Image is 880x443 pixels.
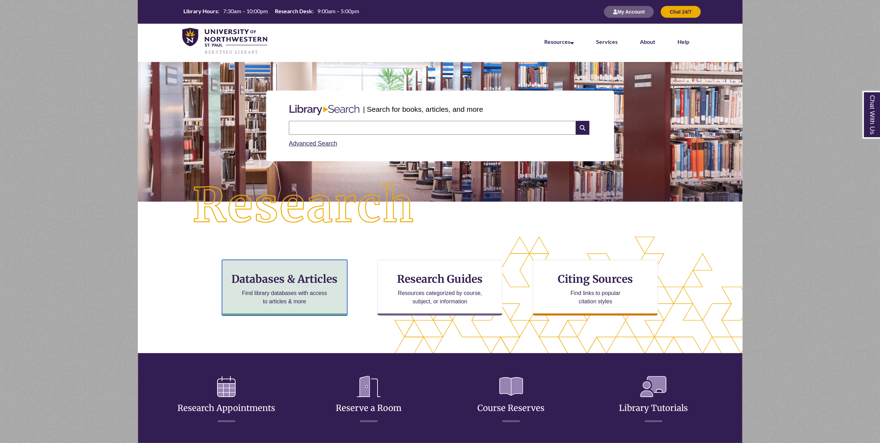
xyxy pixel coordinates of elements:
a: My Account [604,9,654,15]
a: Research Guides Resources categorized by course, subject, or information [377,260,502,316]
p: Find library databases with access to articles & more [239,289,330,306]
img: UNWSP Library Logo [182,28,268,55]
a: Services [596,38,618,45]
a: Course Reserves [478,386,545,413]
p: | Search for books, articles, and more [363,104,483,115]
a: Hours Today [181,7,362,17]
a: Advanced Search [289,140,337,147]
a: Reserve a Room [336,386,402,413]
a: About [640,38,656,45]
a: Library Tutorials [619,386,688,413]
table: Hours Today [181,7,362,16]
p: Resources categorized by course, subject, or information [395,289,485,306]
h3: Research Guides [383,272,497,286]
button: Chat 24/7 [661,6,700,18]
a: Help [678,38,690,45]
p: Find links to popular citation styles [562,289,629,306]
a: Research Appointments [178,386,276,413]
th: Library Hours: [181,7,220,15]
a: Databases & Articles Find library databases with access to articles & more [222,260,347,316]
span: 9:00am – 5:00pm [318,8,359,14]
h3: Citing Sources [553,272,638,286]
i: Search [576,121,589,135]
span: 7:30am – 10:00pm [223,8,268,14]
h3: Databases & Articles [228,272,341,286]
img: Research [168,158,440,253]
a: Resources [545,38,574,45]
a: Chat 24/7 [661,9,700,15]
a: Citing Sources Find links to popular citation styles [533,260,658,316]
th: Research Desk: [272,7,315,15]
button: My Account [604,6,654,18]
img: Libary Search [286,102,363,118]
